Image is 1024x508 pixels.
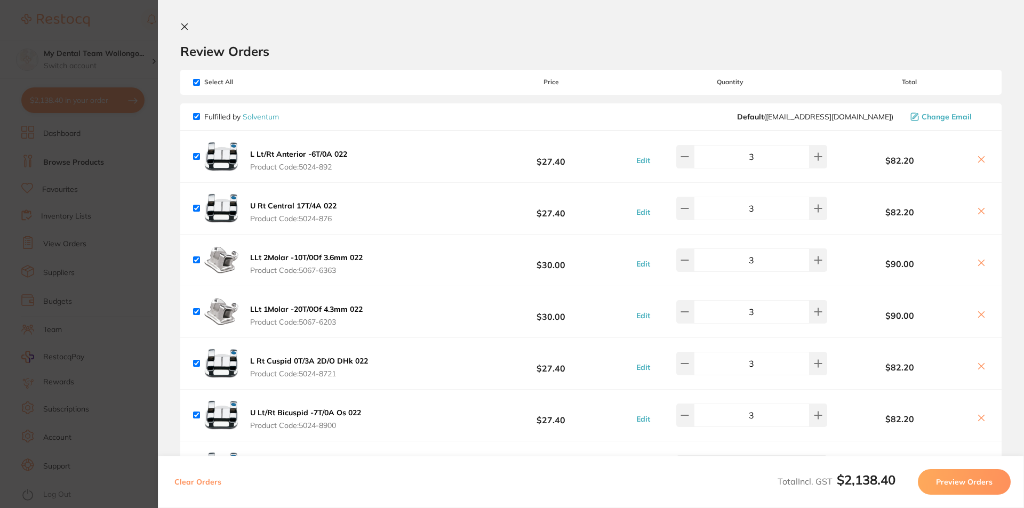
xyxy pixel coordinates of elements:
[171,469,225,495] button: Clear Orders
[633,207,653,217] button: Edit
[204,140,238,174] img: d2M3Mzdsag
[633,414,653,424] button: Edit
[471,78,630,86] span: Price
[830,78,989,86] span: Total
[247,253,366,275] button: LLt 2Molar -10T/0Of 3.6mm 022 Product Code:5067-6363
[247,408,364,430] button: U Lt/Rt Bicuspid -7T/0A Os 022 Product Code:5024-8900
[250,253,363,262] b: LLt 2Molar -10T/0Of 3.6mm 022
[180,43,1002,59] h2: Review Orders
[250,408,361,417] b: U Lt/Rt Bicuspid -7T/0A Os 022
[204,295,238,329] img: d3BtZTZhMQ
[204,450,238,484] img: Y2pzYnFvdw
[204,243,238,277] img: eW1uZHVqYQ
[46,181,189,190] p: Message from Restocq, sent 5d ago
[250,318,363,326] span: Product Code: 5067-6203
[830,362,970,372] b: $82.20
[633,362,653,372] button: Edit
[243,112,279,122] a: Solventum
[250,149,347,159] b: L Lt/Rt Anterior -6T/0A 022
[250,369,368,378] span: Product Code: 5024-8721
[778,476,895,487] span: Total Incl. GST
[24,19,41,36] img: Profile image for Restocq
[830,156,970,165] b: $82.20
[631,78,830,86] span: Quantity
[204,398,238,432] img: NG1na3h4ag
[204,191,238,225] img: bmVxb2pzdw
[250,421,361,430] span: Product Code: 5024-8900
[471,405,630,425] b: $27.40
[193,78,300,86] span: Select All
[830,259,970,269] b: $90.00
[633,156,653,165] button: Edit
[830,311,970,320] b: $90.00
[16,10,197,197] div: message notification from Restocq, 5d ago. Hi Dinesh, ​ Starting 11 August, we’re making some upd...
[247,304,366,327] button: LLt 1Molar -20T/0Of 4.3mm 022 Product Code:5067-6203
[830,207,970,217] b: $82.20
[46,17,189,176] div: Message content
[247,356,371,378] button: L Rt Cuspid 0T/3A 2D/O DHk 022 Product Code:5024-8721
[471,198,630,218] b: $27.40
[247,201,340,223] button: U Rt Central 17T/4A 022 Product Code:5024-876
[250,356,368,366] b: L Rt Cuspid 0T/3A 2D/O DHk 022
[471,250,630,270] b: $30.00
[471,302,630,321] b: $30.00
[471,353,630,373] b: $27.40
[204,346,238,381] img: Y2xmbHJsbg
[907,112,989,122] button: Change Email
[918,469,1011,495] button: Preview Orders
[830,414,970,424] b: $82.20
[250,214,337,223] span: Product Code: 5024-876
[247,149,350,172] button: L Lt/Rt Anterior -6T/0A 022 Product Code:5024-892
[250,304,363,314] b: LLt 1Molar -20T/0Of 4.3mm 022
[737,112,893,121] span: orthoanz1@solventum.com
[46,17,189,267] div: Hi [PERSON_NAME], ​ Starting [DATE], we’re making some updates to our product offerings on the Re...
[250,201,337,211] b: U Rt Central 17T/4A 022
[204,112,279,121] p: Fulfilled by
[633,259,653,269] button: Edit
[922,112,972,121] span: Change Email
[250,163,347,171] span: Product Code: 5024-892
[737,112,764,122] b: Default
[250,266,363,275] span: Product Code: 5067-6363
[471,147,630,166] b: $27.40
[837,472,895,488] b: $2,138.40
[633,311,653,320] button: Edit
